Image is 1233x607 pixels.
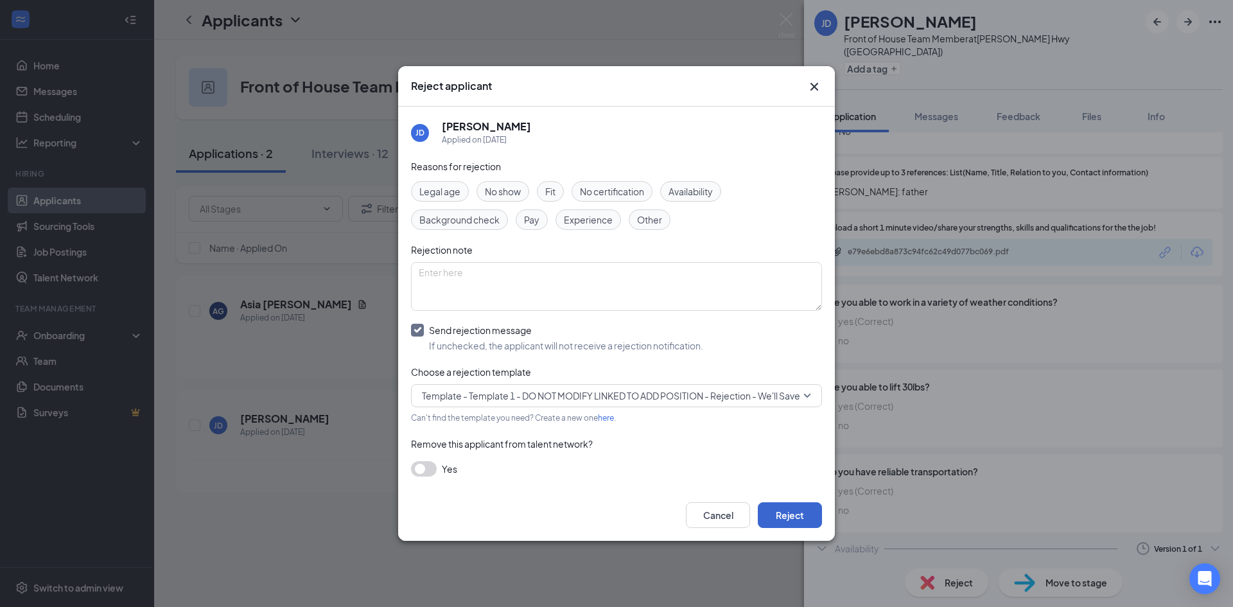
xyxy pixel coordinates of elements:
[422,386,870,405] span: Template - Template 1 - DO NOT MODIFY LINKED TO ADD POSITION - Rejection - We'll Save Your Applic...
[419,184,460,198] span: Legal age
[442,461,457,477] span: Yes
[411,413,616,423] span: Can't find the template you need? Create a new one .
[564,213,613,227] span: Experience
[442,134,531,146] div: Applied on [DATE]
[807,79,822,94] button: Close
[758,502,822,528] button: Reject
[524,213,539,227] span: Pay
[419,213,500,227] span: Background check
[485,184,521,198] span: No show
[545,184,555,198] span: Fit
[637,213,662,227] span: Other
[807,79,822,94] svg: Cross
[411,366,531,378] span: Choose a rejection template
[669,184,713,198] span: Availability
[1189,563,1220,594] div: Open Intercom Messenger
[580,184,644,198] span: No certification
[598,413,614,423] a: here
[442,119,531,134] h5: [PERSON_NAME]
[411,438,593,450] span: Remove this applicant from talent network?
[686,502,750,528] button: Cancel
[415,127,424,138] div: JD
[411,161,501,172] span: Reasons for rejection
[411,244,473,256] span: Rejection note
[411,79,492,93] h3: Reject applicant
